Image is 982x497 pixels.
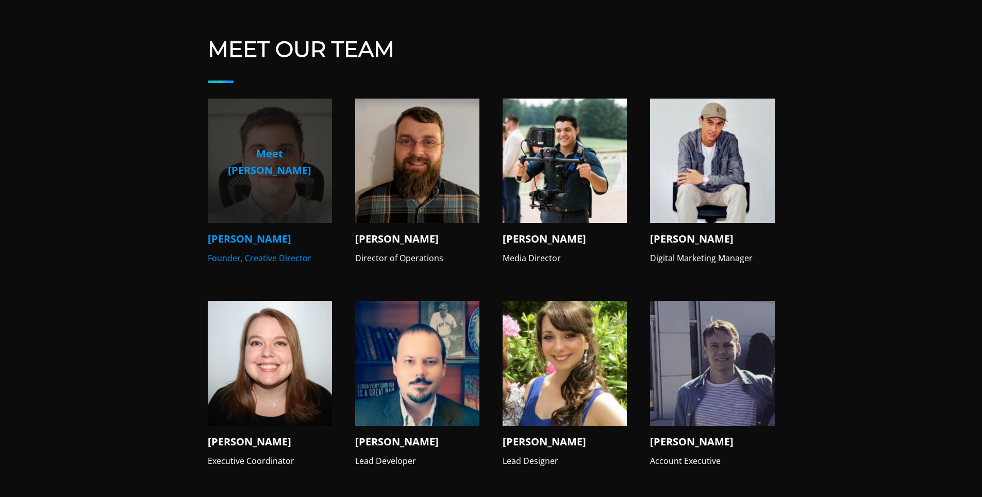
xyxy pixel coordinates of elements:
[355,301,479,425] img: V12 Marketing Team
[650,434,774,450] h4: [PERSON_NAME]
[650,99,774,223] img: V12 Marketing Team
[650,455,774,468] p: Account Executive
[355,99,479,265] a: V12 Marketing Concord NH Social Media Marketing Agency [PERSON_NAME] Director of Operations
[355,252,479,265] p: Director of Operations
[650,99,774,265] a: V12 Marketing Team [PERSON_NAME] Digital Marketing Manager
[355,231,479,247] h4: [PERSON_NAME]
[208,36,775,62] h2: Meet Our Team
[503,99,627,265] a: V12 Marketing Team [PERSON_NAME] Media Director
[503,99,627,223] img: V12 Marketing Team
[355,301,479,468] a: V12 Marketing Team [PERSON_NAME] Lead Developer
[503,434,627,450] h4: [PERSON_NAME]
[503,252,627,265] p: Media Director
[650,301,774,468] a: Austin, V12 Marketing [PERSON_NAME] Account Executive
[208,455,332,468] p: Executive Coordinator
[355,455,479,468] p: Lead Developer
[650,301,774,425] img: Austin, V12 Marketing
[930,447,982,497] iframe: Chat Widget
[208,434,332,450] h4: [PERSON_NAME]
[208,99,332,223] img: V12 Marketing Team
[503,301,627,468] a: V12 Marketing Team [PERSON_NAME] Lead Designer
[503,231,627,247] h4: [PERSON_NAME]
[208,301,332,468] a: Leah, V12 Marketing [PERSON_NAME] Executive Coordinator
[503,301,627,425] img: V12 Marketing Team
[208,231,332,247] h4: [PERSON_NAME]
[208,301,332,425] img: Leah, V12 Marketing
[650,231,774,247] h4: [PERSON_NAME]
[355,434,479,450] h4: [PERSON_NAME]
[208,252,332,265] p: Founder, Creative Director
[650,252,774,265] p: Digital Marketing Manager
[355,99,479,223] img: V12 Marketing Concord NH Social Media Marketing Agency
[216,146,324,179] p: Meet [PERSON_NAME]
[503,455,627,468] p: Lead Designer
[208,99,332,265] a: V12 Marketing Team Meet [PERSON_NAME] [PERSON_NAME] Founder, Creative Director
